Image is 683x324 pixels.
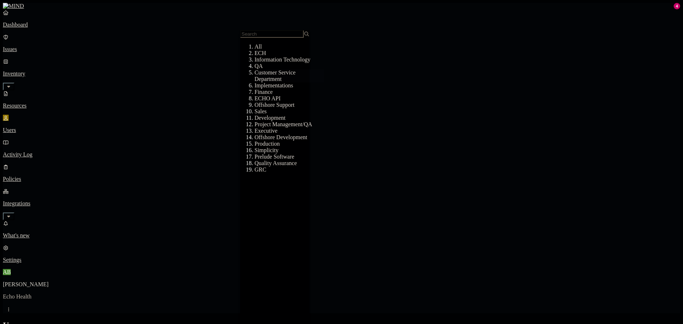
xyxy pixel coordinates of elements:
[3,232,680,239] p: What's new
[3,139,680,158] a: Activity Log
[3,164,680,182] a: Policies
[3,9,680,28] a: Dashboard
[255,121,324,128] div: Project Management/QA
[255,147,324,154] div: Simplicity
[3,90,680,109] a: Resources
[3,220,680,239] a: What's new
[3,22,680,28] p: Dashboard
[3,188,680,219] a: Integrations
[3,115,680,133] a: Users
[255,50,324,56] div: ECH
[3,102,680,109] p: Resources
[3,176,680,182] p: Policies
[255,82,324,89] div: Implementations
[3,200,680,207] p: Integrations
[3,70,680,77] p: Inventory
[3,281,680,288] p: [PERSON_NAME]
[3,34,680,53] a: Issues
[255,115,324,121] div: Development
[255,108,324,115] div: Sales
[255,134,324,141] div: Offshore Development
[255,102,324,108] div: Offshore Support
[255,56,324,63] div: Information Technology
[3,257,680,263] p: Settings
[3,3,680,9] a: MIND
[255,69,324,82] div: Customer Service Department
[674,3,680,9] div: 4
[255,141,324,147] div: Production
[255,166,324,173] div: GRC
[255,160,324,166] div: Quality Assurance
[3,127,680,133] p: Users
[3,46,680,53] p: Issues
[255,44,324,50] div: All
[3,269,11,275] span: AB
[3,151,680,158] p: Activity Log
[255,95,324,102] div: ECHO API
[255,63,324,69] div: QA
[3,58,680,89] a: Inventory
[255,89,324,95] div: Finance
[255,154,324,160] div: Prelude Software
[3,293,680,300] p: Echo Health
[3,245,680,263] a: Settings
[3,3,24,9] img: MIND
[255,128,324,134] div: Executive
[240,30,304,38] input: Search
